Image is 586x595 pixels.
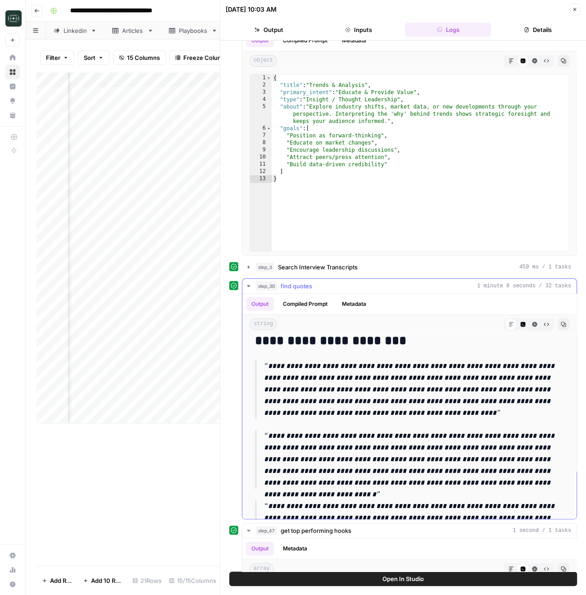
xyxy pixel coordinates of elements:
[5,10,22,27] img: Catalyst Logo
[161,22,225,40] a: Playbooks
[169,50,236,65] button: Freeze Columns
[226,5,277,14] div: [DATE] 10:03 AM
[336,34,372,47] button: Metadata
[250,89,272,96] div: 3
[250,74,272,82] div: 1
[226,23,312,37] button: Output
[250,139,272,146] div: 8
[250,125,272,132] div: 6
[250,146,272,154] div: 9
[250,96,272,103] div: 4
[242,260,577,274] button: 459 ms / 1 tasks
[250,161,272,168] div: 11
[277,542,313,555] button: Metadata
[250,175,272,182] div: 13
[91,576,123,585] span: Add 10 Rows
[40,50,74,65] button: Filter
[513,527,571,535] span: 1 second / 1 tasks
[250,318,277,330] span: string
[5,548,20,563] a: Settings
[477,282,571,290] span: 1 minute 8 seconds / 32 tasks
[242,279,577,293] button: 1 minute 8 seconds / 32 tasks
[78,50,109,65] button: Sort
[165,573,220,588] div: 15/15 Columns
[256,263,274,272] span: step_3
[250,168,272,175] div: 12
[104,22,161,40] a: Articles
[64,26,87,35] div: Linkedin
[281,282,312,291] span: find quotes
[122,26,144,35] div: Articles
[242,30,577,255] div: 10 seconds / 1 tasks
[256,526,277,535] span: step_47
[266,125,271,132] span: Toggle code folding, rows 6 through 12
[256,282,277,291] span: step_30
[5,50,20,65] a: Home
[382,574,424,583] span: Open In Studio
[229,572,577,586] button: Open In Studio
[5,577,20,591] button: Help + Support
[277,297,333,311] button: Compiled Prompt
[179,26,208,35] div: Playbooks
[278,263,358,272] span: Search Interview Transcripts
[242,523,577,538] button: 1 second / 1 tasks
[281,526,351,535] span: get top performing hooks
[5,65,20,79] a: Browse
[266,74,271,82] span: Toggle code folding, rows 1 through 13
[495,23,581,37] button: Details
[127,53,160,62] span: 15 Columns
[183,53,230,62] span: Freeze Columns
[336,297,372,311] button: Metadata
[250,103,272,125] div: 5
[77,573,129,588] button: Add 10 Rows
[5,94,20,108] a: Opportunities
[129,573,165,588] div: 21 Rows
[250,154,272,161] div: 10
[113,50,166,65] button: 15 Columns
[36,573,77,588] button: Add Row
[250,55,277,67] span: object
[5,563,20,577] a: Usage
[46,22,104,40] a: Linkedin
[250,82,272,89] div: 2
[50,576,72,585] span: Add Row
[246,34,274,47] button: Output
[315,23,401,37] button: Inputs
[405,23,491,37] button: Logs
[242,294,577,519] div: 1 minute 8 seconds / 32 tasks
[5,79,20,94] a: Insights
[84,53,95,62] span: Sort
[5,7,20,30] button: Workspace: Catalyst
[246,542,274,555] button: Output
[250,563,274,575] span: array
[250,132,272,139] div: 7
[277,34,333,47] button: Compiled Prompt
[46,53,60,62] span: Filter
[246,297,274,311] button: Output
[519,263,571,271] span: 459 ms / 1 tasks
[5,108,20,123] a: Your Data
